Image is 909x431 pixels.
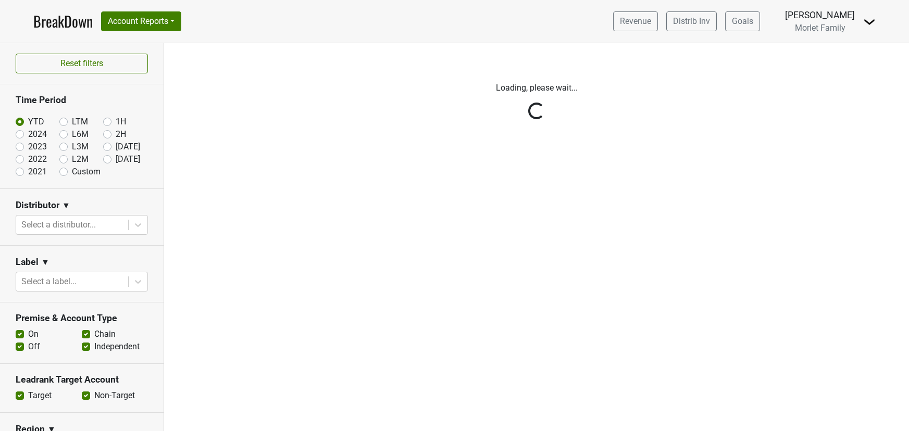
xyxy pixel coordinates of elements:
a: BreakDown [33,10,93,32]
div: [PERSON_NAME] [785,8,855,22]
p: Loading, please wait... [247,82,826,94]
a: Distrib Inv [666,11,717,31]
button: Account Reports [101,11,181,31]
span: Morlet Family [795,23,845,33]
a: Goals [725,11,760,31]
img: Dropdown Menu [863,16,876,28]
a: Revenue [613,11,658,31]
